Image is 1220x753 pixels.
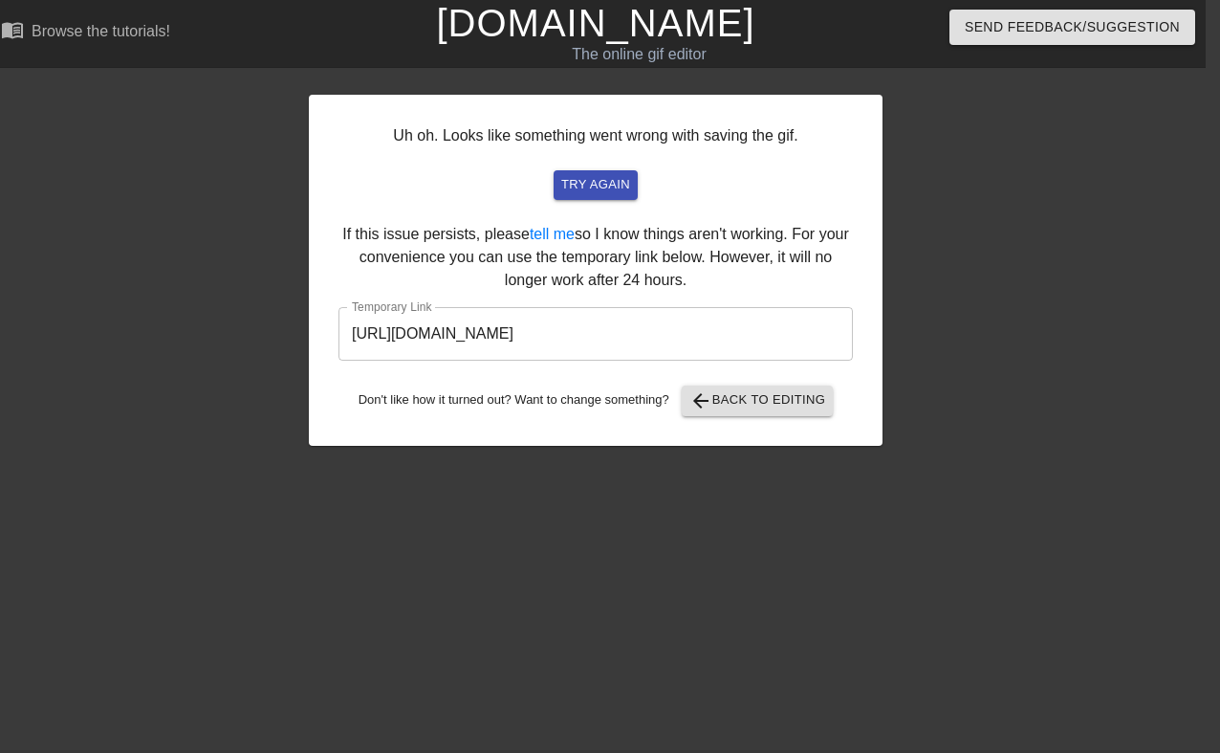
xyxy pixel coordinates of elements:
[338,307,853,361] input: bare
[32,23,170,39] div: Browse the tutorials!
[1,18,170,48] a: Browse the tutorials!
[309,95,882,446] div: Uh oh. Looks like something went wrong with saving the gif. If this issue persists, please so I k...
[965,15,1180,39] span: Send Feedback/Suggestion
[682,386,834,416] button: Back to Editing
[1,18,24,41] span: menu_book
[530,226,575,242] a: tell me
[561,174,630,196] span: try again
[689,389,712,412] span: arrow_back
[436,2,754,44] a: [DOMAIN_NAME]
[402,43,876,66] div: The online gif editor
[338,386,853,416] div: Don't like how it turned out? Want to change something?
[554,170,638,200] button: try again
[689,389,826,412] span: Back to Editing
[949,10,1195,45] button: Send Feedback/Suggestion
